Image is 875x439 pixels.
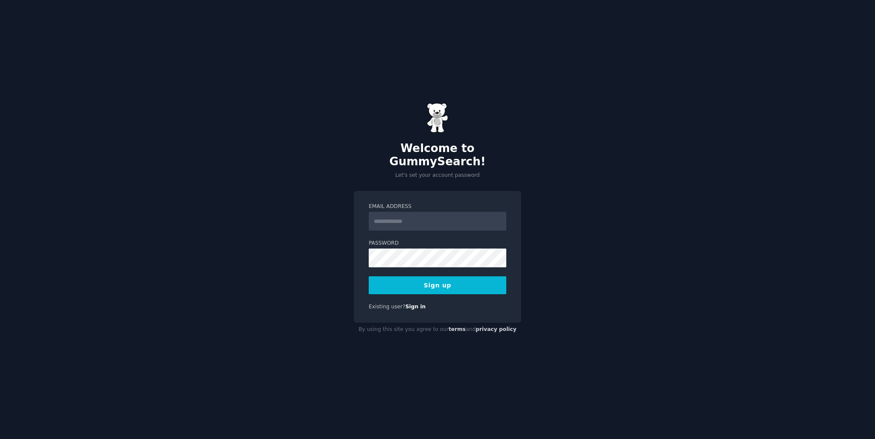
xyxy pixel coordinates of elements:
[476,326,517,332] a: privacy policy
[369,240,506,247] label: Password
[369,203,506,211] label: Email Address
[354,172,521,179] p: Let's set your account password
[369,304,405,310] span: Existing user?
[354,323,521,337] div: By using this site you agree to our and
[405,304,426,310] a: Sign in
[369,276,506,294] button: Sign up
[354,142,521,169] h2: Welcome to GummySearch!
[427,103,448,133] img: Gummy Bear
[449,326,466,332] a: terms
